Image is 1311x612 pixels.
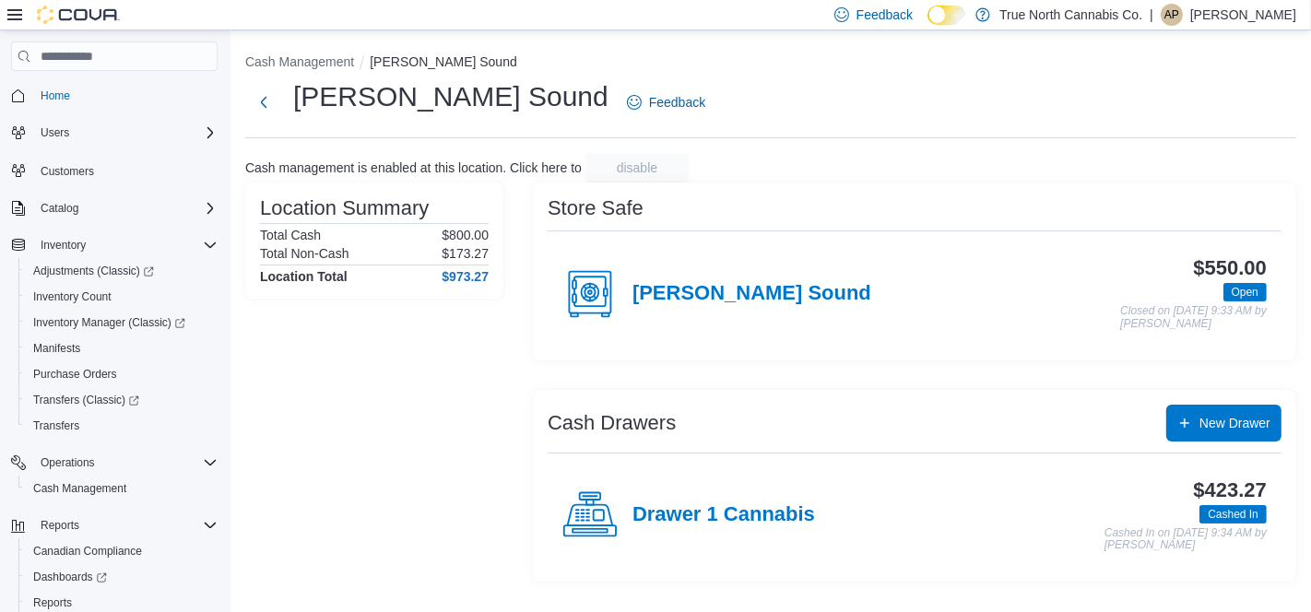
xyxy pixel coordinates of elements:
[4,512,225,538] button: Reports
[927,6,966,25] input: Dark Mode
[1120,305,1267,330] p: Closed on [DATE] 9:33 AM by [PERSON_NAME]
[33,514,87,536] button: Reports
[442,269,489,284] h4: $973.27
[33,84,218,107] span: Home
[260,197,429,219] h3: Location Summary
[999,4,1142,26] p: True North Cannabis Co.
[33,122,77,144] button: Users
[41,238,86,253] span: Inventory
[442,228,489,242] p: $800.00
[4,82,225,109] button: Home
[26,363,124,385] a: Purchase Orders
[1199,414,1270,432] span: New Drawer
[33,570,107,584] span: Dashboards
[37,6,120,24] img: Cova
[4,157,225,183] button: Customers
[18,284,225,310] button: Inventory Count
[26,477,218,500] span: Cash Management
[260,228,321,242] h6: Total Cash
[1199,505,1267,524] span: Cashed In
[33,234,93,256] button: Inventory
[33,160,101,182] a: Customers
[18,361,225,387] button: Purchase Orders
[245,53,1296,75] nav: An example of EuiBreadcrumbs
[33,452,102,474] button: Operations
[33,264,154,278] span: Adjustments (Classic)
[26,337,218,359] span: Manifests
[33,544,142,559] span: Canadian Compliance
[33,289,112,304] span: Inventory Count
[33,367,117,382] span: Purchase Orders
[442,246,489,261] p: $173.27
[18,310,225,335] a: Inventory Manager (Classic)
[1194,479,1267,501] h3: $423.27
[1208,506,1258,523] span: Cashed In
[1166,405,1281,441] button: New Drawer
[26,540,218,562] span: Canadian Compliance
[41,88,70,103] span: Home
[33,85,77,107] a: Home
[33,418,79,433] span: Transfers
[33,514,218,536] span: Reports
[26,286,119,308] a: Inventory Count
[1164,4,1179,26] span: AP
[4,450,225,476] button: Operations
[18,564,225,590] a: Dashboards
[33,595,72,610] span: Reports
[293,78,608,115] h1: [PERSON_NAME] Sound
[33,197,86,219] button: Catalog
[4,232,225,258] button: Inventory
[856,6,913,24] span: Feedback
[26,415,87,437] a: Transfers
[18,258,225,284] a: Adjustments (Classic)
[26,566,114,588] a: Dashboards
[1104,527,1267,552] p: Cashed In on [DATE] 9:34 AM by [PERSON_NAME]
[18,413,225,439] button: Transfers
[548,197,644,219] h3: Store Safe
[41,125,69,140] span: Users
[33,315,185,330] span: Inventory Manager (Classic)
[33,393,139,407] span: Transfers (Classic)
[1161,4,1183,26] div: Andrew Patterson
[1223,283,1267,301] span: Open
[18,387,225,413] a: Transfers (Classic)
[26,540,149,562] a: Canadian Compliance
[26,312,193,334] a: Inventory Manager (Classic)
[33,122,218,144] span: Users
[26,566,218,588] span: Dashboards
[26,363,218,385] span: Purchase Orders
[33,159,218,182] span: Customers
[245,54,354,69] button: Cash Management
[548,412,676,434] h3: Cash Drawers
[33,197,218,219] span: Catalog
[26,477,134,500] a: Cash Management
[649,93,705,112] span: Feedback
[33,452,218,474] span: Operations
[18,335,225,361] button: Manifests
[245,84,282,121] button: Next
[41,455,95,470] span: Operations
[260,269,348,284] h4: Location Total
[620,84,713,121] a: Feedback
[4,195,225,221] button: Catalog
[18,476,225,501] button: Cash Management
[33,234,218,256] span: Inventory
[26,389,147,411] a: Transfers (Classic)
[26,260,218,282] span: Adjustments (Classic)
[4,120,225,146] button: Users
[1194,257,1267,279] h3: $550.00
[26,260,161,282] a: Adjustments (Classic)
[245,160,582,175] p: Cash management is enabled at this location. Click here to
[927,25,928,26] span: Dark Mode
[26,389,218,411] span: Transfers (Classic)
[370,54,517,69] button: [PERSON_NAME] Sound
[33,481,126,496] span: Cash Management
[1190,4,1296,26] p: [PERSON_NAME]
[1150,4,1153,26] p: |
[260,246,349,261] h6: Total Non-Cash
[632,503,815,527] h4: Drawer 1 Cannabis
[18,538,225,564] button: Canadian Compliance
[1232,284,1258,300] span: Open
[26,312,218,334] span: Inventory Manager (Classic)
[41,164,94,179] span: Customers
